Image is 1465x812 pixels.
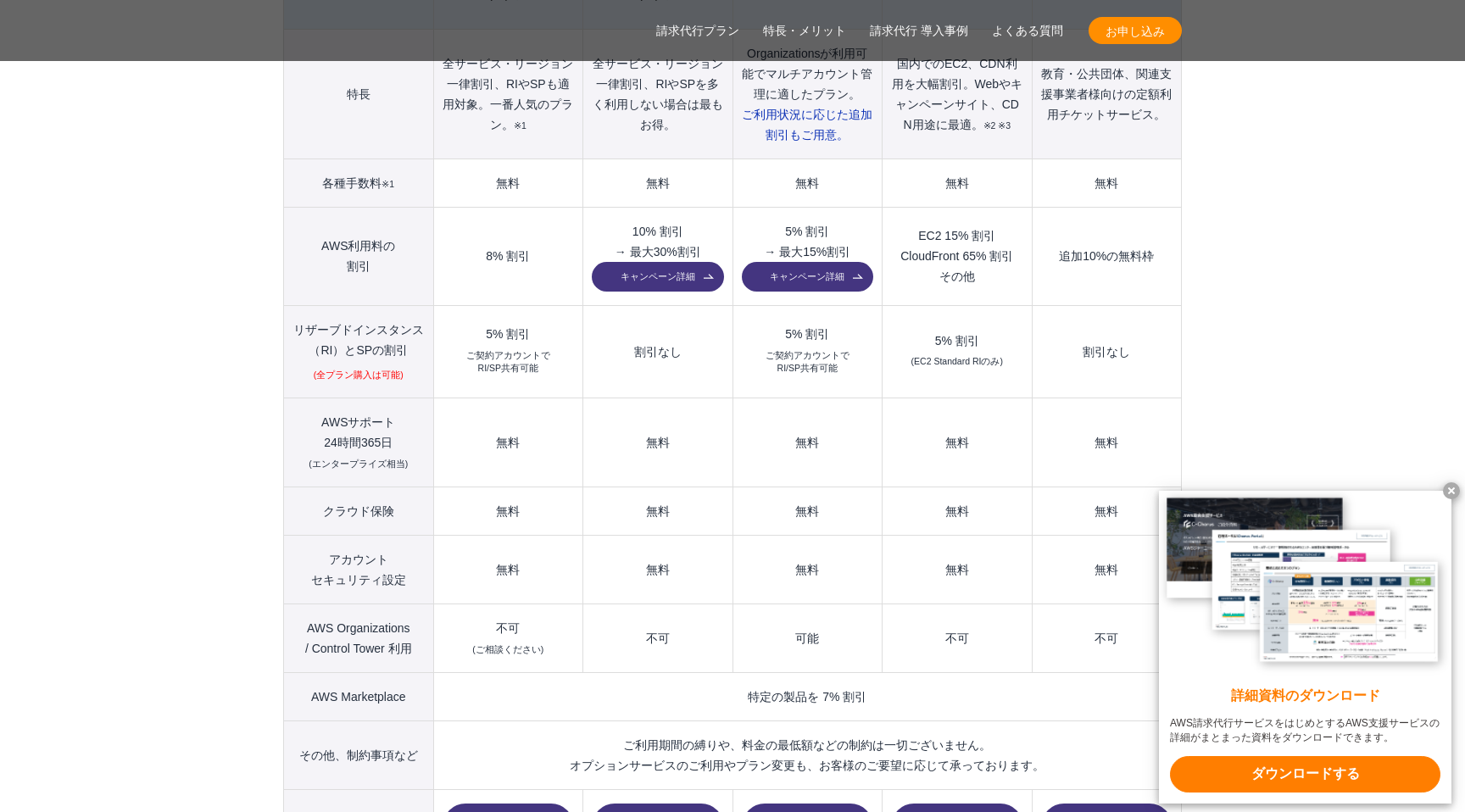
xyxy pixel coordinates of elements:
[1159,491,1451,804] a: 詳細資料のダウンロード AWS請求代行サービスをはじめとするAWS支援サービスの詳細がまとまった資料をダウンロードできます。 ダウンロードする
[1032,604,1181,673] td: 不可
[433,208,582,306] td: 8% 割引
[656,22,739,40] a: 請求代行プラン
[472,644,543,654] small: (ご相談ください)
[1170,716,1440,745] x-t: AWS請求代行サービスをはじめとするAWS支援サービスの詳細がまとまった資料をダウンロードできます。
[284,398,434,487] th: AWSサポート 24時間365日
[883,208,1032,306] td: EC2 15% 割引 CloudFront 65% 割引 その他
[583,398,732,487] td: 無料
[1032,487,1181,536] td: 無料
[732,536,882,604] td: 無料
[911,355,1003,369] small: (EC2 Standard RIのみ)
[433,398,582,487] td: 無料
[314,369,404,382] small: (全プラン購入は可能)
[1032,30,1181,159] th: 教育・公共団体、関連支援事業者様向けの定額利用チケットサービス。
[284,536,434,604] th: アカウント セキュリティ設定
[1089,22,1182,40] span: お申し込み
[284,305,434,398] th: リザーブドインスタンス （RI）とSPの割引
[382,179,394,189] small: ※1
[592,262,723,292] a: キャンペーン詳細
[433,536,582,604] td: 無料
[514,120,526,131] small: ※1
[1170,687,1440,706] x-t: 詳細資料のダウンロード
[883,398,1032,487] td: 無料
[309,459,408,469] small: (エンタープライズ相当)
[1032,305,1181,398] td: 割引なし
[1032,159,1181,208] td: 無料
[466,349,550,376] small: ご契約アカウントで RI/SP共有可能
[732,487,882,536] td: 無料
[583,487,732,536] td: 無料
[433,487,582,536] td: 無料
[732,30,882,159] th: Organizationsが利用可能でマルチアカウント管理に適したプラン。
[883,604,1032,673] td: 不可
[433,721,1181,790] td: ご利用期間の縛りや、料金の最低額などの制約は一切ございません。 オプションサービスのご利用やプラン変更も、お客様のご要望に応じて承っております。
[1089,17,1182,44] a: お申し込み
[284,673,434,721] th: AWS Marketplace
[443,328,574,340] div: 5% 割引
[583,536,732,604] td: 無料
[583,159,732,208] td: 無料
[1032,536,1181,604] td: 無料
[433,159,582,208] td: 無料
[742,108,872,142] span: ご利用状況に応じた
[583,208,732,306] td: 10% 割引 → 最大30%割引
[1032,208,1181,306] td: 追加10%の無料枠
[284,208,434,306] th: AWS利用料の 割引
[284,721,434,790] th: その他、制約事項など
[883,487,1032,536] td: 無料
[583,305,732,398] td: 割引なし
[284,604,434,673] th: AWS Organizations / Control Tower 利用
[870,22,968,40] a: 請求代行 導入事例
[284,487,434,536] th: クラウド保険
[742,328,873,340] div: 5% 割引
[732,208,882,306] td: 5% 割引 → 最大15%割引
[284,159,434,208] th: 各種手数料
[284,30,434,159] th: 特長
[433,30,582,159] th: 全サービス・リージョン一律割引、RIやSPも適用対象。一番人気のプラン。
[763,22,846,40] a: 特長・メリット
[433,604,582,673] td: 不可
[732,398,882,487] td: 無料
[983,120,1011,131] small: ※2 ※3
[891,335,1022,347] div: 5% 割引
[766,349,849,376] small: ご契約アカウントで RI/SP共有可能
[883,30,1032,159] th: 国内でのEC2、CDN利用を大幅割引。Webやキャンペーンサイト、CDN用途に最適。
[883,536,1032,604] td: 無料
[732,159,882,208] td: 無料
[1032,398,1181,487] td: 無料
[433,673,1181,721] td: 特定の製品を 7% 割引
[732,604,882,673] td: 可能
[583,604,732,673] td: 不可
[883,159,1032,208] td: 無料
[742,262,873,292] a: キャンペーン詳細
[1170,756,1440,793] x-t: ダウンロードする
[583,30,732,159] th: 全サービス・リージョン一律割引、RIやSPを多く利用しない場合は最もお得。
[992,22,1063,40] a: よくある質問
